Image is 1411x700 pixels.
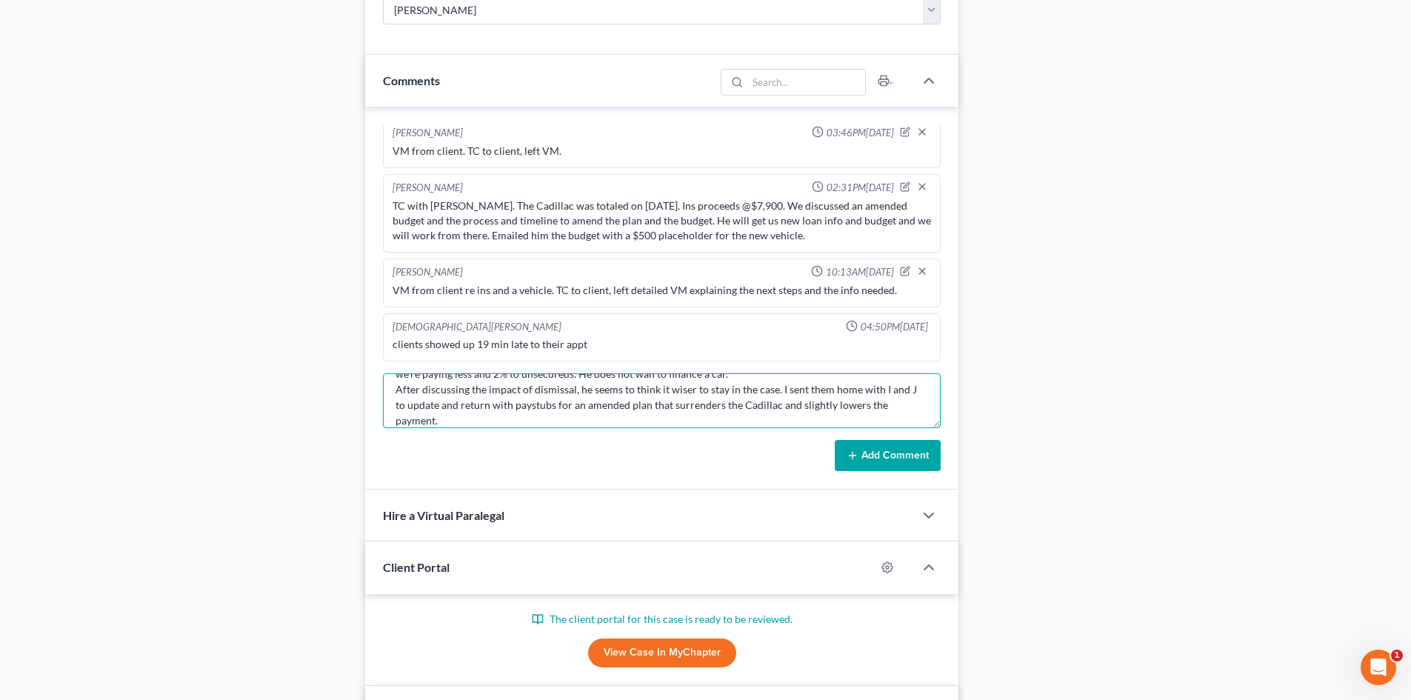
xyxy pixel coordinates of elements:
[393,144,931,159] div: VM from client. TC to client, left VM.
[383,612,941,627] p: The client portal for this case is ready to be reviewed.
[393,320,561,334] div: [DEMOGRAPHIC_DATA][PERSON_NAME]
[383,73,440,87] span: Comments
[588,639,736,668] a: View Case in MyChapter
[827,126,894,140] span: 03:46PM[DATE]
[748,70,866,95] input: Search...
[393,337,931,352] div: clients showed up 19 min late to their appt
[383,560,450,574] span: Client Portal
[383,508,504,522] span: Hire a Virtual Paralegal
[393,181,463,196] div: [PERSON_NAME]
[861,320,928,334] span: 04:50PM[DATE]
[826,265,894,279] span: 10:13AM[DATE]
[827,181,894,195] span: 02:31PM[DATE]
[393,199,931,243] div: TC with [PERSON_NAME]. The Cadillac was totaled on [DATE]. Ins proceeds @$7,900. We discussed an ...
[393,126,463,141] div: [PERSON_NAME]
[1361,650,1396,685] iframe: Intercom live chat
[393,283,931,298] div: VM from client re ins and a vehicle. TC to client, left detailed VM explaining the next steps and...
[835,440,941,471] button: Add Comment
[1391,650,1403,661] span: 1
[393,265,463,280] div: [PERSON_NAME]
